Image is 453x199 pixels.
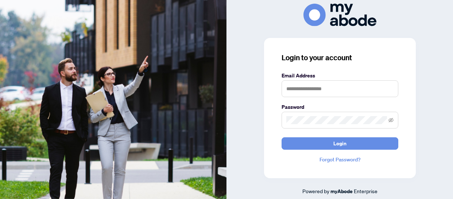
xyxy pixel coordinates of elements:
h3: Login to your account [282,53,398,63]
a: Forgot Password? [282,156,398,164]
label: Password [282,103,398,111]
span: eye-invisible [388,118,394,123]
img: ma-logo [303,4,376,26]
label: Email Address [282,72,398,80]
span: Enterprise [354,188,377,194]
span: Login [333,138,346,149]
a: myAbode [330,187,353,195]
button: Login [282,137,398,150]
span: Powered by [302,188,329,194]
